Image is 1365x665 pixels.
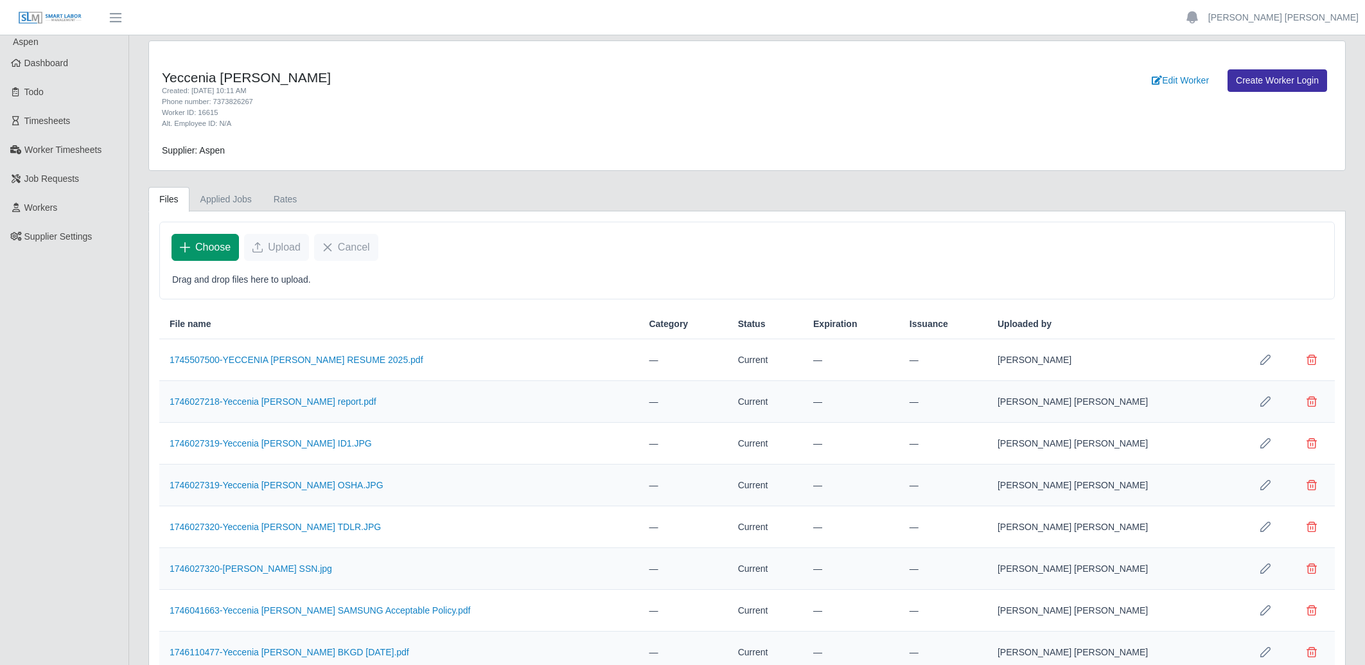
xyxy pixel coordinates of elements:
a: 1746027319-Yeccenia [PERSON_NAME] OSHA.JPG [170,480,383,490]
a: 1746041663-Yeccenia [PERSON_NAME] SAMSUNG Acceptable Policy.pdf [170,605,470,616]
button: Delete file [1299,556,1325,581]
td: — [638,465,727,506]
td: Current [728,506,803,548]
td: Current [728,381,803,423]
div: Worker ID: 16615 [162,107,836,118]
span: Todo [24,87,44,97]
button: Row Edit [1253,639,1278,665]
button: Row Edit [1253,347,1278,373]
button: Delete file [1299,347,1325,373]
td: — [899,506,987,548]
td: — [899,465,987,506]
span: Upload [268,240,301,255]
td: Current [728,339,803,381]
a: Applied Jobs [189,187,263,212]
td: Current [728,590,803,632]
button: Row Edit [1253,556,1278,581]
td: — [899,381,987,423]
td: — [803,506,899,548]
button: Delete file [1299,472,1325,498]
span: Dashboard [24,58,69,68]
span: Supplier Settings [24,231,92,242]
td: — [638,506,727,548]
a: 1746027320-[PERSON_NAME] SSN.jpg [170,563,332,574]
td: Current [728,465,803,506]
button: Delete file [1299,598,1325,623]
td: [PERSON_NAME] [PERSON_NAME] [987,506,1242,548]
td: — [803,339,899,381]
a: Files [148,187,189,212]
span: Choose [195,240,231,255]
span: Supplier: Aspen [162,145,225,155]
div: Alt. Employee ID: N/A [162,118,836,129]
button: Delete file [1299,639,1325,665]
a: Rates [263,187,308,212]
a: [PERSON_NAME] [PERSON_NAME] [1208,11,1359,24]
td: — [638,339,727,381]
a: 1746027320-Yeccenia [PERSON_NAME] TDLR.JPG [170,522,381,532]
td: [PERSON_NAME] [PERSON_NAME] [987,423,1242,465]
td: Current [728,548,803,590]
button: Row Edit [1253,472,1278,498]
button: Cancel [314,234,378,261]
span: File name [170,317,211,331]
div: Phone number: 7373826267 [162,96,836,107]
span: Cancel [338,240,370,255]
a: Edit Worker [1143,69,1217,92]
td: [PERSON_NAME] [PERSON_NAME] [987,548,1242,590]
div: Created: [DATE] 10:11 AM [162,85,836,96]
span: Expiration [813,317,857,331]
button: Row Edit [1253,389,1278,414]
td: Current [728,423,803,465]
td: — [899,548,987,590]
td: — [638,548,727,590]
td: [PERSON_NAME] [PERSON_NAME] [987,465,1242,506]
td: [PERSON_NAME] [987,339,1242,381]
td: — [638,590,727,632]
p: Drag and drop files here to upload. [172,273,1322,287]
span: Job Requests [24,173,80,184]
span: Timesheets [24,116,71,126]
button: Choose [172,234,239,261]
span: Category [649,317,688,331]
a: 1745507500-YECCENIA [PERSON_NAME] RESUME 2025.pdf [170,355,423,365]
span: Worker Timesheets [24,145,101,155]
button: Delete file [1299,389,1325,414]
td: — [803,381,899,423]
a: Create Worker Login [1228,69,1327,92]
td: — [638,381,727,423]
button: Row Edit [1253,514,1278,540]
td: [PERSON_NAME] [PERSON_NAME] [987,381,1242,423]
td: — [638,423,727,465]
td: — [803,423,899,465]
button: Delete file [1299,430,1325,456]
td: — [803,590,899,632]
h4: Yeccenia [PERSON_NAME] [162,69,836,85]
td: — [899,339,987,381]
td: — [803,548,899,590]
button: Upload [244,234,309,261]
td: — [899,423,987,465]
span: Issuance [910,317,948,331]
a: 1746110477-Yeccenia [PERSON_NAME] BKGD [DATE].pdf [170,647,409,657]
button: Row Edit [1253,598,1278,623]
td: [PERSON_NAME] [PERSON_NAME] [987,590,1242,632]
span: Uploaded by [998,317,1052,331]
span: Workers [24,202,58,213]
td: — [803,465,899,506]
a: 1746027218-Yeccenia [PERSON_NAME] report.pdf [170,396,376,407]
td: — [899,590,987,632]
button: Delete file [1299,514,1325,540]
span: Aspen [13,37,39,47]
span: Status [738,317,766,331]
img: SLM Logo [18,11,82,25]
a: 1746027319-Yeccenia [PERSON_NAME] ID1.JPG [170,438,372,448]
button: Row Edit [1253,430,1278,456]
